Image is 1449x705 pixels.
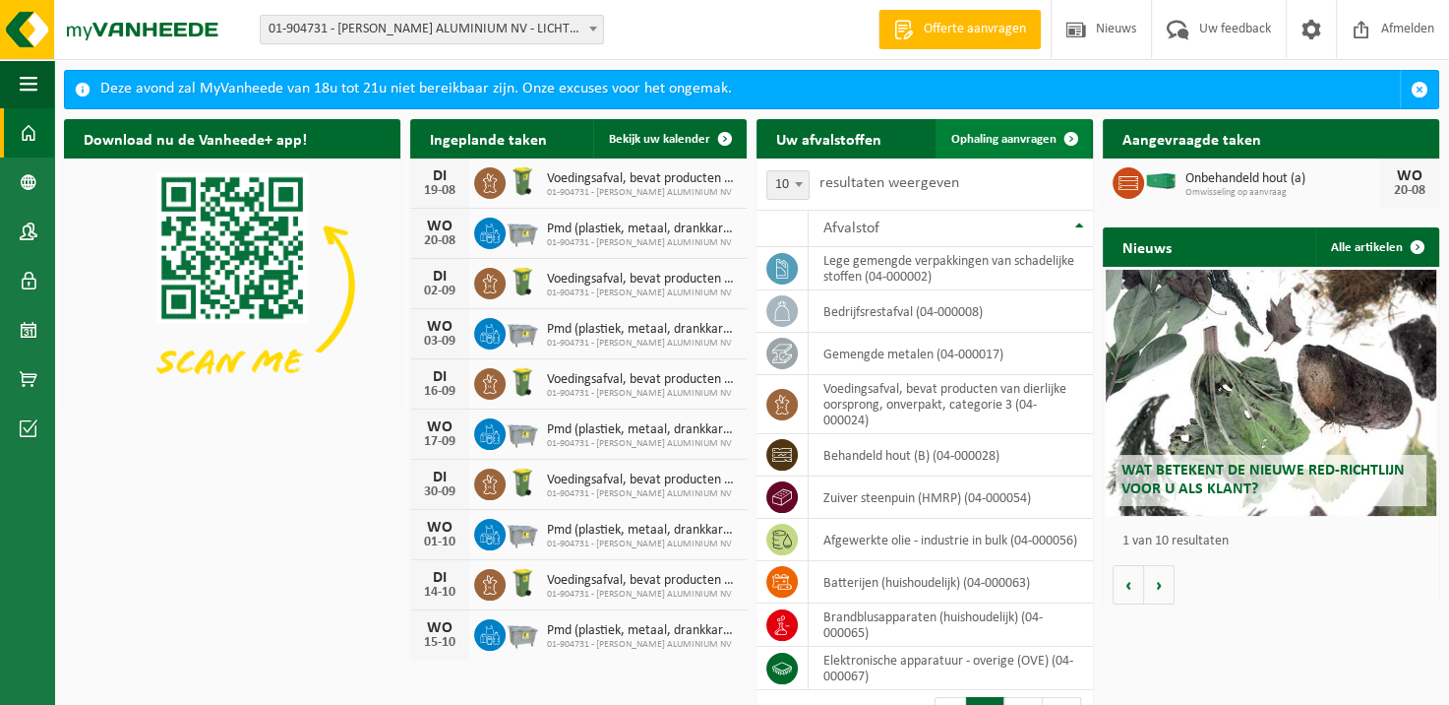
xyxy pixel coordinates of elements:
span: Voedingsafval, bevat producten van dierlijke oorsprong, onverpakt, categorie 3 [547,272,737,288]
td: voedingsafval, bevat producten van dierlijke oorsprong, onverpakt, categorie 3 (04-000024) [809,375,1093,434]
td: afgewerkte olie - industrie in bulk (04-000056) [809,519,1093,561]
td: bedrijfsrestafval (04-000008) [809,290,1093,333]
div: DI [420,168,459,184]
div: WO [1390,168,1429,184]
div: 20-08 [1390,184,1429,198]
span: 10 [766,170,810,200]
img: WB-2500-GAL-GY-01 [506,416,539,449]
td: elektronische apparatuur - overige (OVE) (04-000067) [809,647,1093,690]
div: WO [420,219,459,234]
span: Voedingsafval, bevat producten van dierlijke oorsprong, onverpakt, categorie 3 [547,573,737,589]
span: Ophaling aanvragen [951,133,1057,146]
div: WO [420,620,459,636]
img: HK-XC-40-GN-00 [1144,172,1177,190]
span: Pmd (plastiek, metaal, drankkartons) (bedrijven) [547,222,737,237]
span: Pmd (plastiek, metaal, drankkartons) (bedrijven) [547,623,737,639]
div: WO [420,520,459,536]
img: WB-2500-GAL-GY-01 [506,616,539,650]
span: Offerte aanvragen [919,20,1031,39]
div: 02-09 [420,285,459,298]
div: 17-09 [420,435,459,449]
td: brandblusapparaten (huishoudelijk) (04-000065) [809,604,1093,647]
div: DI [420,369,459,385]
div: 20-08 [420,234,459,248]
span: Bekijk uw kalender [609,133,710,146]
span: 01-904731 - [PERSON_NAME] ALUMINIUM NV [547,589,737,601]
img: WB-2500-GAL-GY-01 [506,215,539,248]
div: 19-08 [420,184,459,198]
div: 15-10 [420,636,459,650]
button: Vorige [1113,565,1144,605]
span: Voedingsafval, bevat producten van dierlijke oorsprong, onverpakt, categorie 3 [547,171,737,187]
img: WB-0140-HPE-GN-50 [506,466,539,499]
h2: Ingeplande taken [410,119,567,158]
div: DI [420,470,459,485]
span: Voedingsafval, bevat producten van dierlijke oorsprong, onverpakt, categorie 3 [547,473,737,488]
div: 01-10 [420,536,459,549]
span: 01-904731 - [PERSON_NAME] ALUMINIUM NV [547,438,737,450]
span: 01-904731 - [PERSON_NAME] ALUMINIUM NV [547,187,737,199]
td: behandeld hout (B) (04-000028) [809,434,1093,477]
span: 10 [767,171,809,199]
span: 01-904731 - [PERSON_NAME] ALUMINIUM NV [547,237,737,249]
button: Volgende [1144,565,1175,605]
a: Ophaling aanvragen [936,119,1091,159]
p: 1 van 10 resultaten [1122,535,1429,548]
td: zuiver steenpuin (HMRP) (04-000054) [809,477,1093,519]
span: 01-904731 - REMI CLAEYS ALUMINIUM NV - LICHTERVELDE [260,15,604,44]
a: Bekijk uw kalender [593,119,745,159]
span: Pmd (plastiek, metaal, drankkartons) (bedrijven) [547,422,737,438]
div: DI [420,570,459,586]
img: WB-2500-GAL-GY-01 [506,516,539,549]
img: WB-0140-HPE-GN-50 [506,365,539,399]
label: resultaten weergeven [819,175,959,191]
div: Deze avond zal MyVanheede van 18u tot 21u niet bereikbaar zijn. Onze excuses voor het ongemak. [100,71,1400,108]
span: 01-904731 - [PERSON_NAME] ALUMINIUM NV [547,488,737,500]
span: 01-904731 - REMI CLAEYS ALUMINIUM NV - LICHTERVELDE [261,16,603,43]
img: WB-0140-HPE-GN-50 [506,164,539,198]
td: lege gemengde verpakkingen van schadelijke stoffen (04-000002) [809,247,1093,290]
span: 01-904731 - [PERSON_NAME] ALUMINIUM NV [547,388,737,400]
div: WO [420,319,459,335]
img: WB-0140-HPE-GN-50 [506,566,539,600]
h2: Nieuws [1103,227,1191,266]
span: Wat betekent de nieuwe RED-richtlijn voor u als klant? [1120,463,1404,497]
a: Offerte aanvragen [878,10,1041,49]
div: WO [420,419,459,435]
div: 16-09 [420,385,459,399]
span: 01-904731 - [PERSON_NAME] ALUMINIUM NV [547,288,737,299]
div: 14-10 [420,586,459,600]
div: DI [420,269,459,285]
div: 03-09 [420,335,459,349]
h2: Download nu de Vanheede+ app! [64,119,327,158]
span: 01-904731 - [PERSON_NAME] ALUMINIUM NV [547,639,737,651]
img: Download de VHEPlus App [64,159,400,412]
span: Pmd (plastiek, metaal, drankkartons) (bedrijven) [547,322,737,338]
span: Voedingsafval, bevat producten van dierlijke oorsprong, onverpakt, categorie 3 [547,372,737,388]
span: Afvalstof [823,221,879,236]
span: 01-904731 - [PERSON_NAME] ALUMINIUM NV [547,539,737,550]
img: WB-0140-HPE-GN-50 [506,265,539,298]
h2: Uw afvalstoffen [756,119,901,158]
span: Onbehandeld hout (a) [1185,171,1380,187]
a: Alle artikelen [1315,227,1437,267]
td: gemengde metalen (04-000017) [809,333,1093,375]
img: WB-2500-GAL-GY-01 [506,315,539,349]
span: 01-904731 - [PERSON_NAME] ALUMINIUM NV [547,338,737,350]
span: Pmd (plastiek, metaal, drankkartons) (bedrijven) [547,523,737,539]
td: batterijen (huishoudelijk) (04-000063) [809,561,1093,604]
h2: Aangevraagde taken [1103,119,1281,158]
div: 30-09 [420,485,459,499]
a: Wat betekent de nieuwe RED-richtlijn voor u als klant? [1106,270,1435,516]
span: Omwisseling op aanvraag [1185,187,1380,199]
